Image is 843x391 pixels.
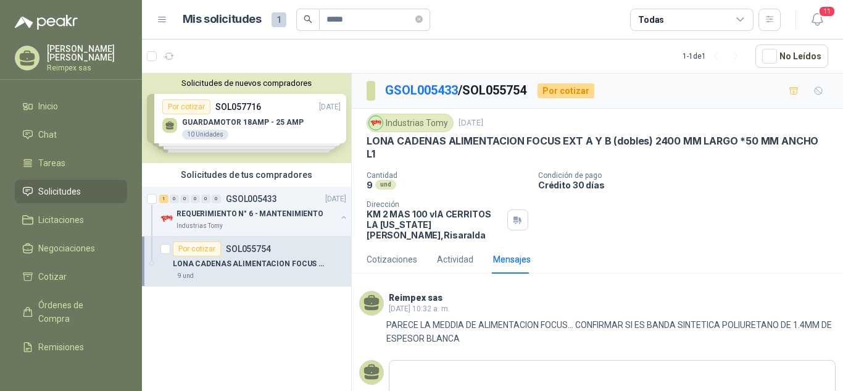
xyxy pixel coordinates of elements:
p: [DATE] [325,193,346,205]
span: Chat [38,128,57,141]
a: Remisiones [15,335,127,359]
p: LONA CADENAS ALIMENTACION FOCUS EXT A Y B (dobles) 2400 MM LARGO *50 MM ANCHO L1 [367,135,828,161]
p: / SOL055754 [385,81,528,100]
p: KM 2 MAS 100 vIA CERRITOS LA [US_STATE] [PERSON_NAME] , Risaralda [367,209,502,240]
div: 1 [159,195,168,203]
div: Por cotizar [173,242,221,256]
div: Solicitudes de tus compradores [142,163,351,187]
a: GSOL005433 [385,83,458,98]
p: [PERSON_NAME] [PERSON_NAME] [47,44,127,62]
p: Condición de pago [538,171,838,180]
div: Industrias Tomy [367,114,454,132]
p: Industrias Tomy [176,221,223,231]
div: Mensajes [493,253,531,266]
span: Cotizar [38,270,67,284]
div: Cotizaciones [367,253,417,266]
span: Licitaciones [38,213,84,227]
a: Negociaciones [15,237,127,260]
h1: Mis solicitudes [183,11,262,28]
div: und [375,180,396,190]
span: search [304,15,312,23]
span: Negociaciones [38,242,95,255]
button: 11 [806,9,828,31]
a: Tareas [15,151,127,175]
img: Company Logo [159,211,174,226]
span: Remisiones [38,340,84,354]
img: Company Logo [369,116,383,130]
p: LONA CADENAS ALIMENTACION FOCUS EXT A Y B (dobles) 2400 MM LARGO *50 MM ANCHO L1 [173,258,326,270]
img: Logo peakr [15,15,78,30]
p: Cantidad [367,171,528,180]
a: 1 0 0 0 0 0 GSOL005433[DATE] Company LogoREQUERIMIENTO N° 6 - MANTENIMIENTOIndustrias Tomy [159,191,349,231]
span: 1 [272,12,286,27]
p: SOL055754 [226,245,271,253]
span: close-circle [415,15,423,23]
a: Solicitudes [15,180,127,203]
a: Por cotizarSOL055754LONA CADENAS ALIMENTACION FOCUS EXT A Y B (dobles) 2400 MM LARGO *50 MM ANCHO... [142,237,351,287]
div: Solicitudes de nuevos compradoresPor cotizarSOL057716[DATE] GUARDAMOTOR 18AMP - 25 AMP10 Unidades... [142,74,351,163]
p: 9 [367,180,373,190]
div: 1 - 1 de 1 [683,46,745,66]
div: 0 [180,195,189,203]
div: 0 [212,195,221,203]
div: 0 [201,195,210,203]
p: Dirección [367,200,502,209]
a: Licitaciones [15,208,127,232]
a: Órdenes de Compra [15,293,127,330]
p: REQUERIMIENTO N° 6 - MANTENIMIENTO [176,208,323,220]
span: Tareas [38,156,65,170]
div: 0 [191,195,200,203]
a: Cotizar [15,265,127,288]
p: PARECE LA MEDDIA DE ALIMENTACION FOCUS... CONFIRMAR SI ES BANDA SINTETICA POLIURETANO DE 1.4MM DE... [386,318,836,345]
span: [DATE] 10:32 a. m. [389,305,450,313]
span: Inicio [38,99,58,113]
a: Inicio [15,95,127,118]
h3: Reimpex sas [389,295,442,301]
a: Chat [15,123,127,146]
p: [DATE] [459,117,483,129]
div: Actividad [437,253,473,266]
div: 9 und [173,271,199,281]
span: 11 [818,6,836,17]
div: Todas [638,13,664,27]
span: close-circle [415,14,423,25]
div: Por cotizar [538,83,594,98]
p: Reimpex sas [47,64,127,72]
div: 0 [170,195,179,203]
p: Crédito 30 días [538,180,838,190]
button: No Leídos [755,44,828,68]
span: Órdenes de Compra [38,298,115,326]
span: Solicitudes [38,185,81,198]
p: GSOL005433 [226,195,277,203]
button: Solicitudes de nuevos compradores [147,78,346,88]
